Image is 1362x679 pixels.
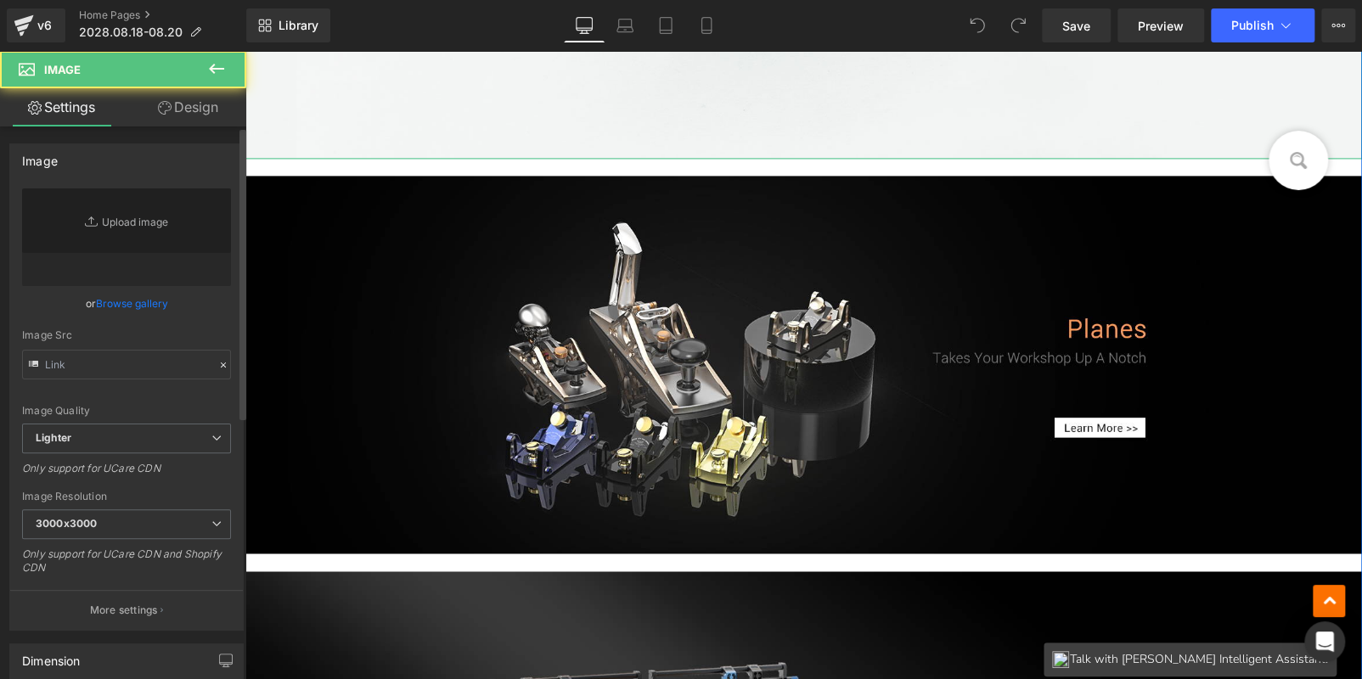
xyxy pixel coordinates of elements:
a: Talk with [PERSON_NAME] Intelligent Assistant. [798,592,1091,626]
button: More [1321,8,1355,42]
span: Save [1062,17,1090,35]
span: 2028.08.18-08.20 [79,25,183,39]
button: Publish [1211,8,1314,42]
img: client-btn.png [807,600,824,617]
div: Image Quality [22,405,231,417]
div: or [22,295,231,312]
span: Image [44,63,81,76]
a: v6 [7,8,65,42]
a: Laptop [605,8,645,42]
button: More settings [10,590,243,630]
span: Library [279,18,318,33]
a: Design [127,88,250,126]
a: Tablet [645,8,686,42]
b: 3000x3000 [36,517,97,530]
div: Only support for UCare CDN and Shopify CDN [22,547,231,586]
a: Mobile [686,8,727,42]
b: Lighter [36,431,71,444]
div: Image Src [22,329,231,341]
span: Talk with [PERSON_NAME] Intelligent Assistant. [825,600,1083,617]
div: Image Resolution [22,491,231,502]
a: New Library [246,8,330,42]
div: Open Intercom Messenger [1304,621,1345,662]
div: Only support for UCare CDN [22,462,231,486]
div: v6 [34,14,55,36]
span: Publish [1231,19,1274,32]
div: Image [22,144,58,168]
p: More settings [90,603,158,618]
a: Home Pages [79,8,246,22]
a: Browse gallery [96,289,168,318]
button: Redo [1001,8,1035,42]
span: Preview [1138,17,1184,35]
div: Dimension [22,644,81,668]
a: Preview [1117,8,1204,42]
a: Desktop [564,8,605,42]
button: Undo [960,8,994,42]
input: Link [22,350,231,379]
